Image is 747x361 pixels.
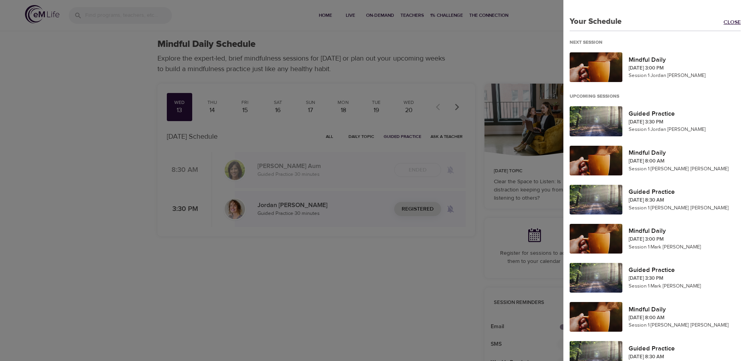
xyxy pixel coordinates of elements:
p: Session 1 · Mark [PERSON_NAME] [629,282,741,290]
p: Session 1 · Mark [PERSON_NAME] [629,243,741,251]
p: [DATE] 3:00 PM [629,236,741,243]
a: Close [724,18,747,27]
p: Your Schedule [563,16,622,27]
div: Next Session [570,39,609,46]
p: Guided Practice [629,344,741,353]
p: Mindful Daily [629,148,741,157]
p: Session 1 · Jordan [PERSON_NAME] [629,72,741,80]
p: Session 1 · [PERSON_NAME] [PERSON_NAME] [629,165,741,173]
p: [DATE] 3:00 PM [629,64,741,72]
p: [DATE] 3:30 PM [629,118,741,126]
div: Upcoming Sessions [570,93,625,100]
p: Guided Practice [629,265,741,275]
p: [DATE] 3:30 PM [629,275,741,282]
p: Session 1 · [PERSON_NAME] [PERSON_NAME] [629,204,741,212]
p: Mindful Daily [629,305,741,314]
p: [DATE] 8:00 AM [629,157,741,165]
p: Mindful Daily [629,226,741,236]
p: [DATE] 8:30 AM [629,197,741,204]
p: [DATE] 8:30 AM [629,353,741,361]
p: [DATE] 8:00 AM [629,314,741,322]
p: Mindful Daily [629,55,741,64]
p: Session 1 · Jordan [PERSON_NAME] [629,126,741,134]
p: Session 1 · [PERSON_NAME] [PERSON_NAME] [629,322,741,329]
p: Guided Practice [629,187,741,197]
p: Guided Practice [629,109,741,118]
